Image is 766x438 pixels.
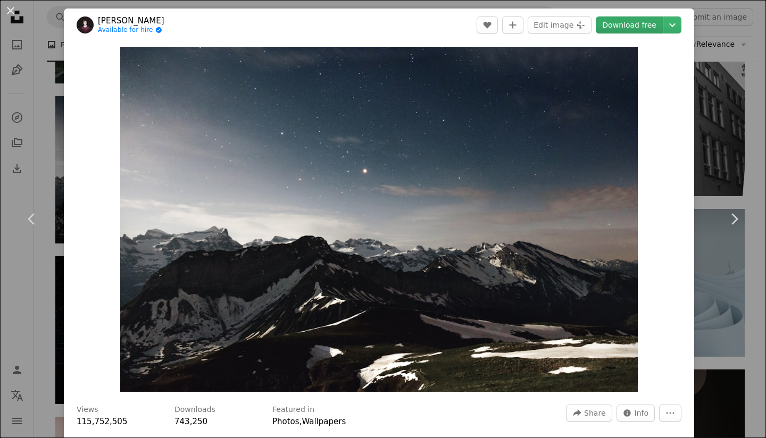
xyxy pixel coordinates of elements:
[98,15,164,26] a: [PERSON_NAME]
[635,405,649,421] span: Info
[502,16,523,33] button: Add to Collection
[98,26,164,35] a: Available for hire
[174,417,207,426] span: 743,250
[659,405,681,422] button: More Actions
[272,417,299,426] a: Photos
[272,405,314,415] h3: Featured in
[663,16,681,33] button: Choose download size
[566,405,612,422] button: Share this image
[77,405,98,415] h3: Views
[77,417,127,426] span: 115,752,505
[477,16,498,33] button: Like
[596,16,663,33] a: Download free
[120,47,638,392] img: landscape photography of black and white mountain
[702,168,766,270] a: Next
[584,405,605,421] span: Share
[528,16,592,33] button: Edit image
[174,405,215,415] h3: Downloads
[302,417,346,426] a: Wallpapers
[77,16,94,33] img: Go to Dino Reichmuth's profile
[120,47,638,392] button: Zoom in on this image
[617,405,655,422] button: Stats about this image
[299,417,302,426] span: ,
